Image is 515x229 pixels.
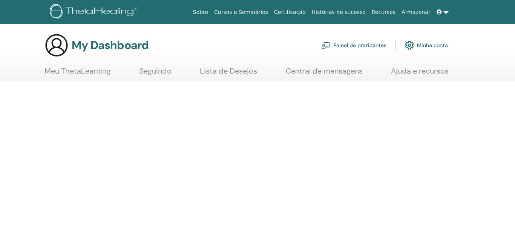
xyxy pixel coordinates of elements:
a: Meu ThetaLearning [44,66,110,81]
img: generic-user-icon.jpg [44,33,69,57]
img: chalkboard-teacher.svg [321,42,330,49]
a: Sobre [190,5,211,19]
a: Painel de praticantes [321,37,386,54]
a: Seguindo [139,66,172,81]
a: Recursos [369,5,399,19]
a: Ajuda e recursos [391,66,449,81]
a: Minha conta [405,37,448,54]
a: Armazenar [399,5,433,19]
a: Cursos e Seminários [211,5,271,19]
a: Lista de Desejos [200,66,257,81]
a: Histórias de sucesso [309,5,369,19]
h3: My Dashboard [72,38,149,52]
img: logo.png [50,4,140,21]
a: Certificação [271,5,308,19]
img: cog.svg [405,39,414,52]
a: Central de mensagens [286,66,363,81]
